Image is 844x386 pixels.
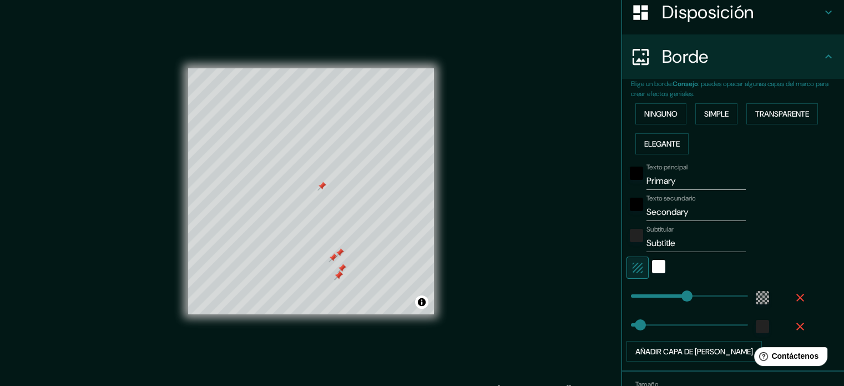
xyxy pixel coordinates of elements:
button: negro [630,198,643,211]
font: Texto secundario [646,194,696,203]
div: Borde [622,34,844,79]
font: Elige un borde. [631,79,673,88]
font: Simple [704,109,729,119]
iframe: Lanzador de widgets de ayuda [745,343,832,374]
font: Borde [662,45,709,68]
font: Disposición [662,1,754,24]
button: blanco [652,260,665,273]
button: negro [630,167,643,180]
button: Transparente [746,103,818,124]
font: Transparente [755,109,809,119]
button: Añadir capa de [PERSON_NAME] [626,341,762,362]
font: Añadir capa de [PERSON_NAME] [635,347,753,357]
font: Subtitular [646,225,674,234]
button: Simple [695,103,737,124]
button: color-222222 [630,229,643,242]
font: Elegante [644,139,680,149]
font: Consejo [673,79,698,88]
button: Activar o desactivar atribución [415,295,428,309]
button: color-55555544 [756,291,769,304]
button: Elegante [635,133,689,154]
button: Ninguno [635,103,686,124]
button: color-222222 [756,320,769,333]
font: Texto principal [646,163,688,172]
font: Ninguno [644,109,678,119]
font: : puedes opacar algunas capas del marco para crear efectos geniales. [631,79,828,98]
